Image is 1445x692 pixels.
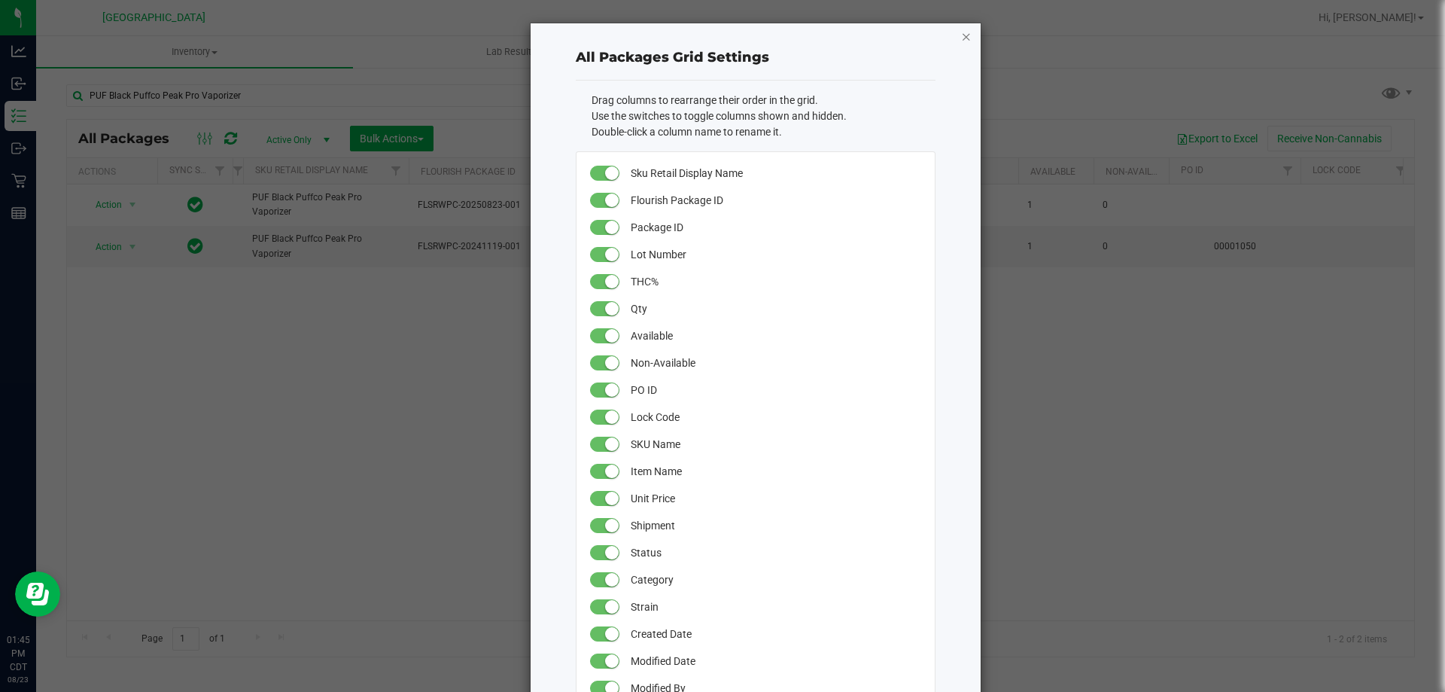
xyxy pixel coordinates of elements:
[631,160,919,187] span: SKU Retail Display Name
[631,512,919,539] span: Shipment
[631,349,919,376] span: Non-Available
[631,458,919,485] span: Item Name
[631,295,919,322] span: Qty
[576,47,935,68] div: All Packages Grid Settings
[631,404,919,431] span: Lock Code
[631,620,919,648] span: Created Date
[631,431,919,458] span: SKU Name
[631,593,919,620] span: Strain
[631,648,919,675] span: Modified Date
[631,241,919,268] span: Lot Number
[15,572,60,617] iframe: Resource center
[631,485,919,512] span: Unit Price
[631,376,919,404] span: PO ID
[631,214,919,241] span: Package ID
[631,187,919,214] span: Flourish Package ID
[592,93,935,108] li: Drag columns to rearrange their order in the grid.
[631,322,919,349] span: Available
[631,539,919,566] span: Status
[631,268,919,295] span: Total THC%
[592,108,935,124] li: Use the switches to toggle columns shown and hidden.
[592,124,935,140] li: Double-click a column name to rename it.
[631,566,919,593] span: Category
